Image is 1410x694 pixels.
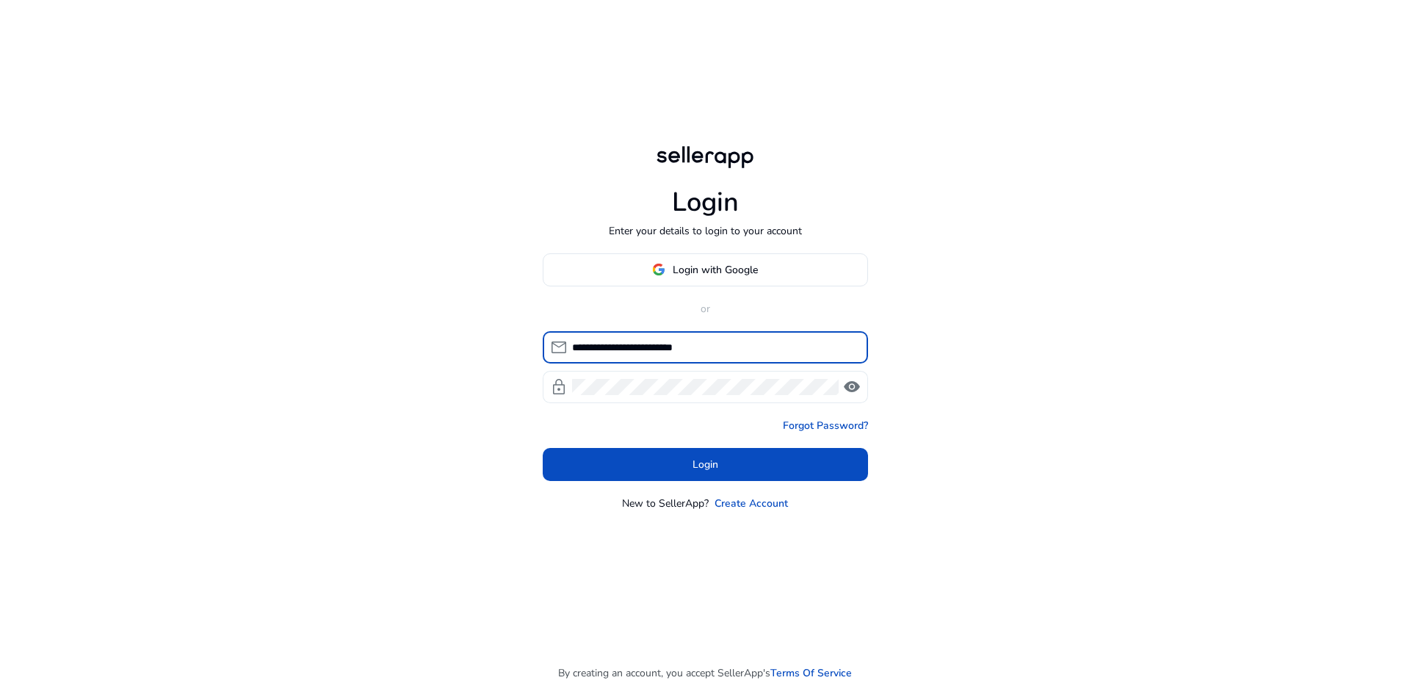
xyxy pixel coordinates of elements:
a: Terms Of Service [770,665,852,681]
a: Create Account [715,496,788,511]
a: Forgot Password? [783,418,868,433]
span: mail [550,339,568,356]
p: or [543,301,868,317]
button: Login [543,448,868,481]
p: Enter your details to login to your account [609,223,802,239]
span: Login [693,457,718,472]
span: Login with Google [673,262,758,278]
button: Login with Google [543,253,868,286]
span: lock [550,378,568,396]
img: google-logo.svg [652,263,665,276]
h1: Login [672,187,739,218]
span: visibility [843,378,861,396]
p: New to SellerApp? [622,496,709,511]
